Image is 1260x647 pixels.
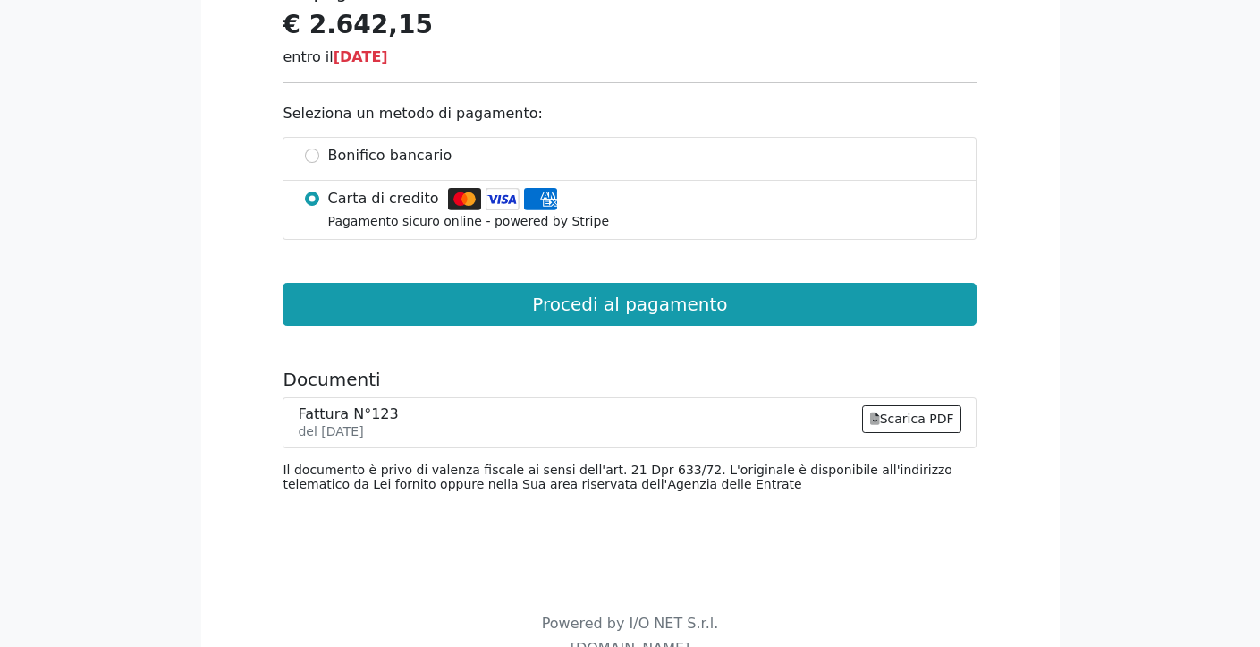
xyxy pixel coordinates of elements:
h6: Seleziona un metodo di pagamento: [283,105,977,122]
span: Bonifico bancario [328,145,452,166]
small: Pagamento sicuro online - powered by Stripe [328,214,609,228]
small: Il documento è privo di valenza fiscale ai sensi dell'art. 21 Dpr 633/72. L'originale è disponibi... [283,463,951,491]
strong: € 2.642,15 [283,10,432,39]
a: Scarica PDF [862,405,962,433]
small: del [DATE] [298,424,363,438]
p: Powered by I/O NET S.r.l. [212,613,1049,634]
span: [DATE] [334,48,388,65]
div: Fattura N°123 [298,405,398,422]
button: Procedi al pagamento [283,283,977,326]
span: Carta di credito [328,188,439,209]
h5: Documenti [283,369,977,390]
div: entro il [283,47,977,68]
